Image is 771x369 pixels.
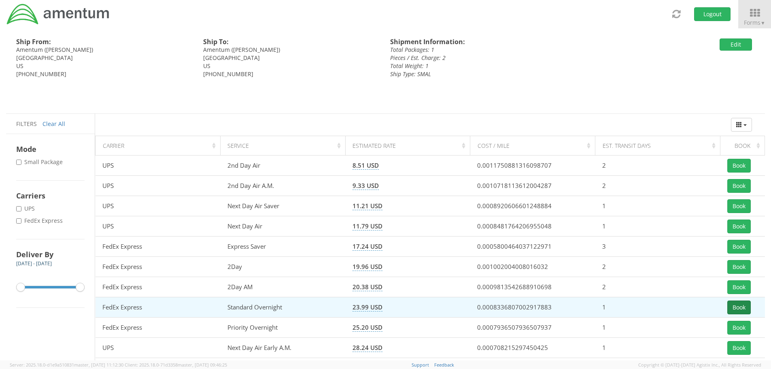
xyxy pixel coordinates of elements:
span: 28.24 USD [353,343,382,352]
td: FedEx Express [96,237,221,257]
h4: Mode [16,144,85,154]
span: 19.96 USD [353,262,382,271]
h4: Carriers [16,191,85,200]
button: Logout [694,7,731,21]
td: 0.001002004008016032 [470,257,595,277]
div: Ship Type: SMAL [390,70,627,78]
td: 1 [595,216,720,237]
span: ▼ [760,19,765,26]
span: 11.79 USD [353,222,382,230]
div: Service [227,142,342,150]
span: Forms [744,19,765,26]
button: Book [727,301,751,314]
td: 2 [595,156,720,176]
input: Small Package [16,160,21,165]
td: 2 [595,176,720,196]
button: Book [727,341,751,355]
div: Amentum ([PERSON_NAME]) [203,46,378,54]
td: Next Day Air Early A.M. [220,338,345,358]
input: UPS [16,206,21,211]
td: 0.0008481764206955048 [470,216,595,237]
td: 2Day [220,257,345,277]
div: Estimated Rate [353,142,467,150]
td: 0.0011750881316098707 [470,156,595,176]
button: Book [727,280,751,294]
td: 1 [595,338,720,358]
td: 0.0010718113612004287 [470,176,595,196]
td: 2Day AM [220,277,345,297]
label: UPS [16,205,36,213]
span: Server: 2025.18.0-d1e9a510831 [10,362,123,368]
td: Next Day Air [220,216,345,237]
h4: Shipment Information: [390,38,627,46]
span: 8.51 USD [353,161,379,170]
button: Book [727,321,751,335]
span: master, [DATE] 09:46:25 [178,362,227,368]
a: Clear All [42,120,65,128]
h4: Deliver By [16,250,85,259]
td: 0.0009813542688910698 [470,277,595,297]
td: 0.0008336807002917883 [470,297,595,318]
label: FedEx Express [16,217,64,225]
td: 0.0008920606601248884 [470,196,595,216]
td: Priority Overnight [220,318,345,338]
td: FedEx Express [96,318,221,338]
button: Book [727,220,751,233]
td: 1 [595,318,720,338]
td: UPS [96,196,221,216]
td: Express Saver [220,237,345,257]
a: Feedback [434,362,454,368]
td: FedEx Express [96,277,221,297]
a: Support [412,362,429,368]
span: [DATE] - [DATE] [16,260,52,267]
td: Next Day Air Saver [220,196,345,216]
span: 17.24 USD [353,242,382,251]
div: US [16,62,191,70]
span: master, [DATE] 11:12:30 [74,362,123,368]
label: Small Package [16,158,64,166]
button: Book [727,260,751,274]
button: Book [727,199,751,213]
td: FedEx Express [96,297,221,318]
button: Columns [731,118,752,132]
div: [PHONE_NUMBER] [203,70,378,78]
td: Standard Overnight [220,297,345,318]
button: Book [727,179,751,193]
td: 2 [595,257,720,277]
td: 1 [595,196,720,216]
td: 2 [595,277,720,297]
td: 2nd Day Air [220,156,345,176]
span: 25.20 USD [353,323,382,332]
h4: Ship To: [203,38,378,46]
span: 11.21 USD [353,202,382,210]
button: Book [727,159,751,173]
td: UPS [96,156,221,176]
span: Filters [16,120,37,128]
td: FedEx Express [96,257,221,277]
div: [GEOGRAPHIC_DATA] [16,54,191,62]
div: Est. Transit Days [603,142,718,150]
img: dyn-intl-logo-049831509241104b2a82.png [6,3,110,26]
div: Cost / Mile [478,142,593,150]
div: Book [728,142,763,150]
span: Client: 2025.18.0-71d3358 [125,362,227,368]
button: Edit [720,38,752,51]
td: 0.0005800464037122971 [470,237,595,257]
td: 2nd Day Air A.M. [220,176,345,196]
span: Copyright © [DATE]-[DATE] Agistix Inc., All Rights Reserved [638,362,761,368]
div: [PHONE_NUMBER] [16,70,191,78]
div: US [203,62,378,70]
button: Book [727,240,751,254]
td: UPS [96,176,221,196]
td: UPS [96,338,221,358]
span: 20.38 USD [353,283,382,291]
div: Total Weight: 1 [390,62,627,70]
div: Amentum ([PERSON_NAME]) [16,46,191,54]
td: 3 [595,237,720,257]
h4: Ship From: [16,38,191,46]
div: Total Packages: 1 [390,46,627,54]
td: 1 [595,297,720,318]
td: 0.000708215297450425 [470,338,595,358]
span: 23.99 USD [353,303,382,311]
